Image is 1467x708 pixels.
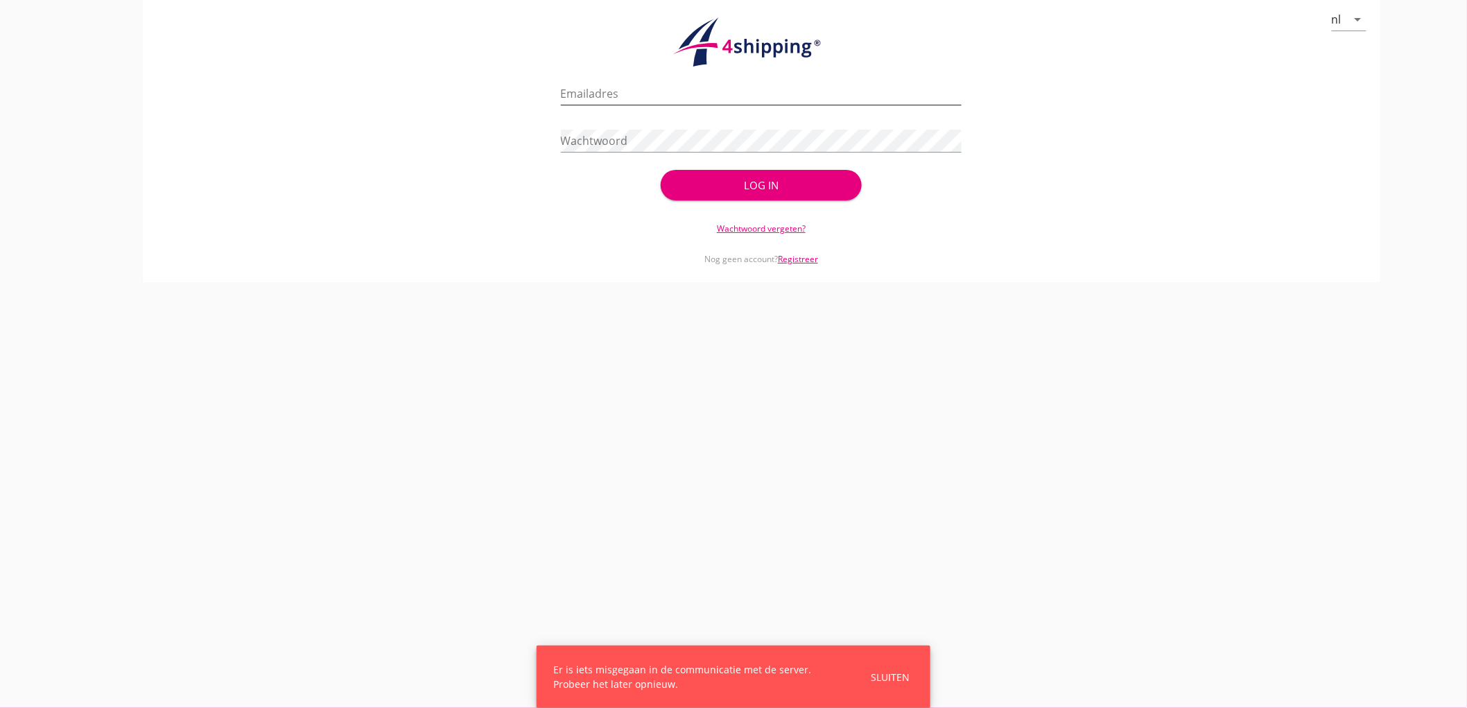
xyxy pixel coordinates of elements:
a: Registreer [778,253,818,265]
button: Log in [661,170,861,200]
img: logo.1f945f1d.svg [671,17,851,68]
div: nl [1332,13,1342,26]
div: Er is iets misgegaan in de communicatie met de server. Probeer het later opnieuw. [553,662,837,691]
input: Emailadres [561,83,962,105]
a: Wachtwoord vergeten? [717,223,806,234]
button: Sluiten [867,666,914,689]
div: Nog geen account? [561,235,962,266]
i: arrow_drop_down [1350,11,1366,28]
div: Sluiten [871,670,910,684]
div: Log in [683,178,839,193]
